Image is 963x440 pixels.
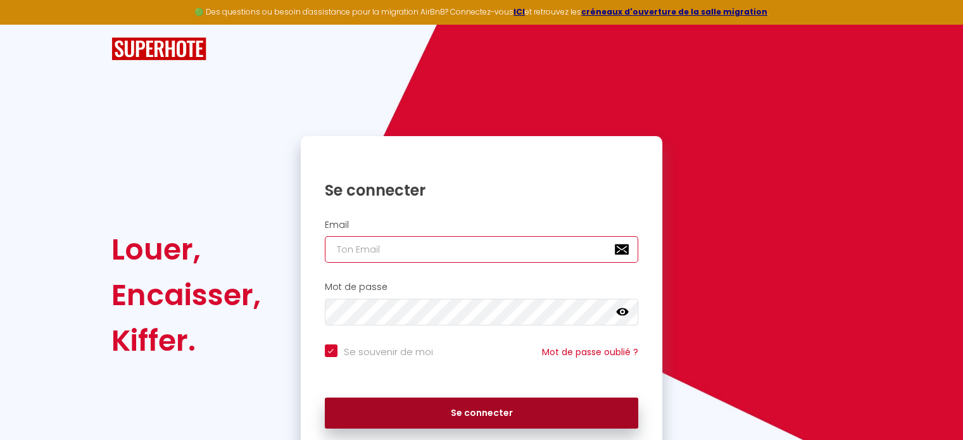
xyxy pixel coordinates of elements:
[325,398,639,429] button: Se connecter
[513,6,525,17] a: ICI
[542,346,638,358] a: Mot de passe oublié ?
[325,180,639,200] h1: Se connecter
[581,6,767,17] a: créneaux d'ouverture de la salle migration
[111,37,206,61] img: SuperHote logo
[325,236,639,263] input: Ton Email
[325,220,639,230] h2: Email
[111,272,261,318] div: Encaisser,
[111,227,261,272] div: Louer,
[325,282,639,292] h2: Mot de passe
[111,318,261,363] div: Kiffer.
